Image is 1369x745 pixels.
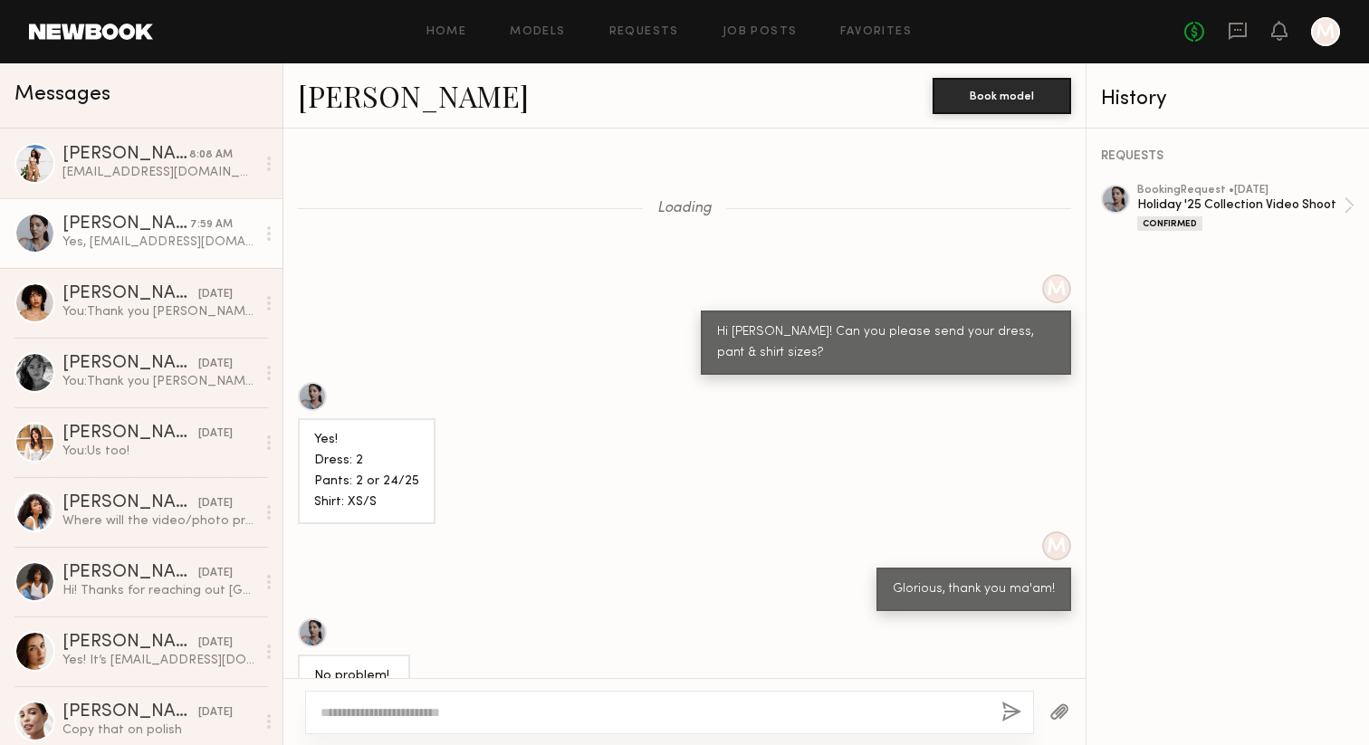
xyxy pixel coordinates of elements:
[62,303,255,320] div: You: Thank you [PERSON_NAME]! You were lovely to work with.
[62,285,198,303] div: [PERSON_NAME]
[189,147,233,164] div: 8:08 AM
[723,26,798,38] a: Job Posts
[62,164,255,181] div: [EMAIL_ADDRESS][DOMAIN_NAME]
[62,355,198,373] div: [PERSON_NAME]
[14,84,110,105] span: Messages
[62,146,189,164] div: [PERSON_NAME]
[62,721,255,739] div: Copy that on polish
[1137,196,1344,214] div: Holiday '25 Collection Video Shoot
[933,87,1071,102] a: Book model
[198,495,233,512] div: [DATE]
[609,26,679,38] a: Requests
[1101,89,1355,110] div: History
[198,425,233,443] div: [DATE]
[314,666,394,687] div: No problem!
[62,425,198,443] div: [PERSON_NAME]
[62,494,198,512] div: [PERSON_NAME]
[198,635,233,652] div: [DATE]
[510,26,565,38] a: Models
[717,322,1055,364] div: Hi [PERSON_NAME]! Can you please send your dress, pant & shirt sizes?
[190,216,233,234] div: 7:59 AM
[62,634,198,652] div: [PERSON_NAME]
[198,286,233,303] div: [DATE]
[62,234,255,251] div: Yes, [EMAIL_ADDRESS][DOMAIN_NAME]
[62,703,198,721] div: [PERSON_NAME]
[298,76,529,115] a: [PERSON_NAME]
[933,78,1071,114] button: Book model
[1311,17,1340,46] a: M
[62,582,255,599] div: Hi! Thanks for reaching out [GEOGRAPHIC_DATA] :) I am available. Can I ask what the agreed rate is?
[840,26,912,38] a: Favorites
[893,579,1055,600] div: Glorious, thank you ma'am!
[62,443,255,460] div: You: Us too!
[1137,185,1344,196] div: booking Request • [DATE]
[1101,150,1355,163] div: REQUESTS
[1137,185,1355,231] a: bookingRequest •[DATE]Holiday '25 Collection Video ShootConfirmed
[198,356,233,373] div: [DATE]
[426,26,467,38] a: Home
[62,564,198,582] div: [PERSON_NAME]
[198,565,233,582] div: [DATE]
[62,373,255,390] div: You: Thank you [PERSON_NAME]! It was so lovely to work with you. 🤎
[62,512,255,530] div: Where will the video/photo project be taking place?
[198,704,233,721] div: [DATE]
[62,215,190,234] div: [PERSON_NAME]
[657,201,712,216] span: Loading
[62,652,255,669] div: Yes! It’s [EMAIL_ADDRESS][DOMAIN_NAME]
[1137,216,1202,231] div: Confirmed
[314,430,419,513] div: Yes! Dress: 2 Pants: 2 or 24/25 Shirt: XS/S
